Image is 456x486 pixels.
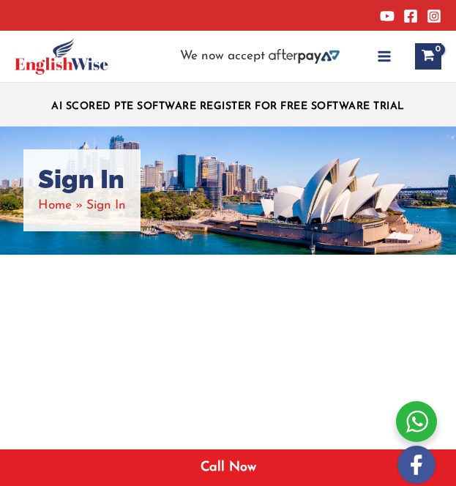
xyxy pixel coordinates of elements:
[403,9,418,23] a: Facebook
[427,9,441,23] a: Instagram
[38,195,126,217] nav: Breadcrumbs
[173,49,347,64] aside: Header Widget 2
[180,49,265,64] span: We now accept
[15,38,108,75] img: cropped-ew-logo
[40,89,416,119] aside: Header Widget 1
[51,101,405,112] a: AI SCORED PTE SOFTWARE REGISTER FOR FREE SOFTWARE TRIAL
[38,164,126,195] h1: Sign In
[86,199,126,212] span: Sign In
[380,9,395,23] a: YouTube
[397,446,436,484] img: white-facebook.png
[38,199,72,212] a: Home
[269,49,340,64] img: Afterpay-Logo
[201,461,256,474] a: Call Now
